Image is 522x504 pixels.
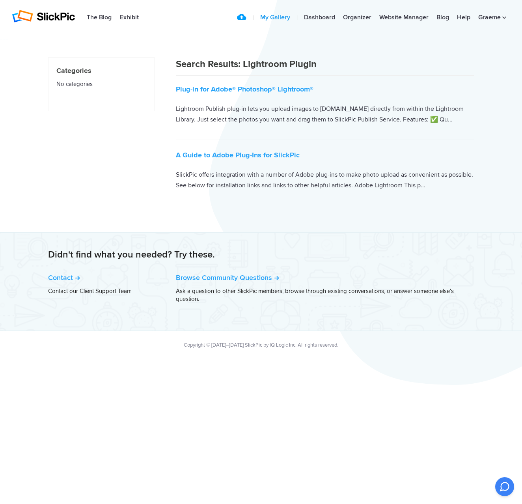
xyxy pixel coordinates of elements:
[176,273,279,282] a: Browse Community Questions
[176,151,300,159] a: A Guide to Adobe Plug-Ins for SlickPic
[48,287,132,295] a: Contact our Client Support Team
[176,85,313,93] a: Plug-in for Adobe® Photoshop® Lightroom®
[48,248,474,261] h2: Didn't find what you needed? Try these.
[444,310,474,315] a: [PERSON_NAME]
[48,341,474,349] div: Copyright © [DATE]–[DATE] SlickPic by IQ Logic Inc. All rights reserved.
[176,287,474,303] p: Ask a question to other SlickPic members, browse through existing conversations, or answer someon...
[176,170,474,190] p: SlickPic offers integration with a number of Adobe plug-ins to make photo upload as convenient as...
[48,273,80,282] a: Contact
[56,65,146,76] h4: Categories
[176,104,474,125] p: Lightroom Publish plug-in lets you upload images to [DOMAIN_NAME] directly from within the Lightr...
[56,76,146,91] li: No categories
[176,57,474,76] h1: Search Results: Lightroom Plugin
